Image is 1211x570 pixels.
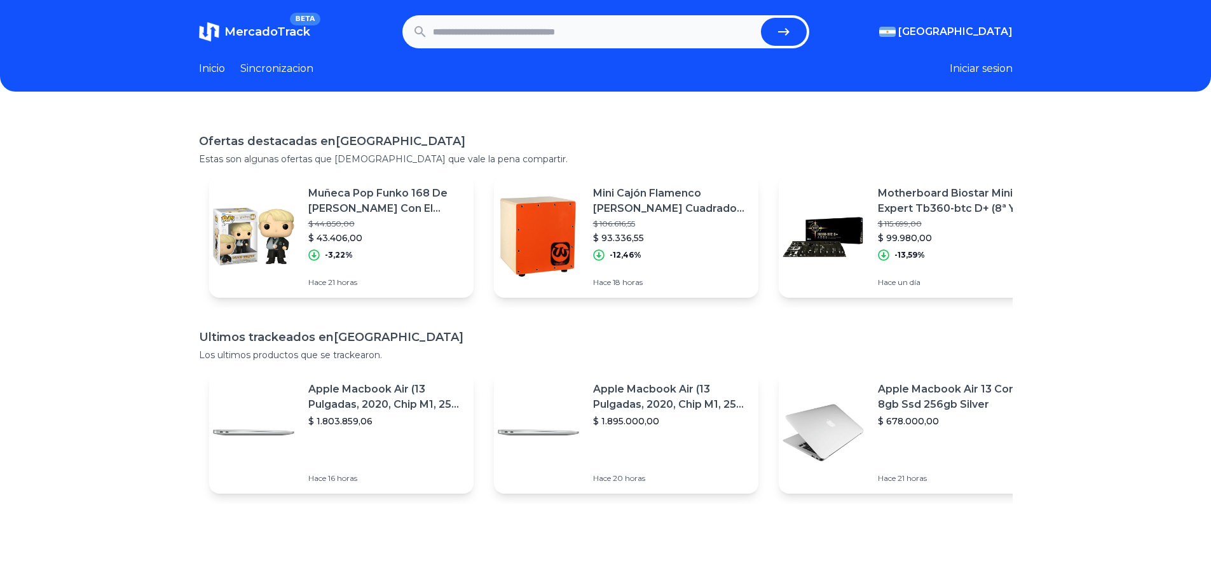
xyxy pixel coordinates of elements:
[878,277,1033,288] p: Hace un día
[878,219,1033,229] p: $ 115.699,00
[950,61,1013,76] button: Iniciar sesion
[593,382,748,412] p: Apple Macbook Air (13 Pulgadas, 2020, Chip M1, 256 Gb De Ssd, 8 Gb De Ram) - Plata
[779,388,868,477] img: Featured image
[240,61,313,76] a: Sincronizacion
[494,388,583,477] img: Featured image
[878,382,1033,412] p: Apple Macbook Air 13 Core I5 8gb Ssd 256gb Silver
[209,192,298,281] img: Featured image
[308,277,463,288] p: Hace 21 horas
[878,415,1033,427] p: $ 678.000,00
[494,176,758,298] a: Featured imageMini Cajón Flamenco [PERSON_NAME] Cuadrado Niños$ 106.616,55$ 93.336,55-12,46%Hace ...
[199,132,1013,150] h1: Ofertas destacadas en [GEOGRAPHIC_DATA]
[308,382,463,412] p: Apple Macbook Air (13 Pulgadas, 2020, Chip M1, 256 Gb De Ssd, 8 Gb De Ram) - Plata
[593,473,748,483] p: Hace 20 horas
[308,473,463,483] p: Hace 16 horas
[308,186,463,216] p: Muñeca Pop Funko 168 De [PERSON_NAME] Con El Brazo Roto De [PERSON_NAME]
[199,61,225,76] a: Inicio
[199,22,219,42] img: MercadoTrack
[224,25,310,39] span: MercadoTrack
[610,250,641,260] p: -12,46%
[209,372,474,494] a: Featured imageApple Macbook Air (13 Pulgadas, 2020, Chip M1, 256 Gb De Ssd, 8 Gb De Ram) - Plata$...
[878,186,1033,216] p: Motherboard Biostar Mining Expert Tb360-btc D+ (8ª Y 9ª)
[290,13,320,25] span: BETA
[308,415,463,427] p: $ 1.803.859,06
[199,153,1013,165] p: Estas son algunas ofertas que [DEMOGRAPHIC_DATA] que vale la pena compartir.
[209,388,298,477] img: Featured image
[199,328,1013,346] h1: Ultimos trackeados en [GEOGRAPHIC_DATA]
[878,473,1033,483] p: Hace 21 horas
[494,192,583,281] img: Featured image
[779,192,868,281] img: Featured image
[593,415,748,427] p: $ 1.895.000,00
[308,219,463,229] p: $ 44.850,00
[199,22,310,42] a: MercadoTrackBETA
[879,24,1013,39] button: [GEOGRAPHIC_DATA]
[879,27,896,37] img: Argentina
[593,232,748,244] p: $ 93.336,55
[593,219,748,229] p: $ 106.616,55
[308,232,463,244] p: $ 43.406,00
[878,232,1033,244] p: $ 99.980,00
[779,176,1043,298] a: Featured imageMotherboard Biostar Mining Expert Tb360-btc D+ (8ª Y 9ª)$ 115.699,00$ 99.980,00-13,...
[325,250,353,260] p: -3,22%
[779,372,1043,494] a: Featured imageApple Macbook Air 13 Core I5 8gb Ssd 256gb Silver$ 678.000,00Hace 21 horas
[199,349,1013,361] p: Los ultimos productos que se trackearon.
[894,250,925,260] p: -13,59%
[494,372,758,494] a: Featured imageApple Macbook Air (13 Pulgadas, 2020, Chip M1, 256 Gb De Ssd, 8 Gb De Ram) - Plata$...
[593,186,748,216] p: Mini Cajón Flamenco [PERSON_NAME] Cuadrado Niños
[898,24,1013,39] span: [GEOGRAPHIC_DATA]
[593,277,748,288] p: Hace 18 horas
[209,176,474,298] a: Featured imageMuñeca Pop Funko 168 De [PERSON_NAME] Con El Brazo Roto De [PERSON_NAME]$ 44.850,00...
